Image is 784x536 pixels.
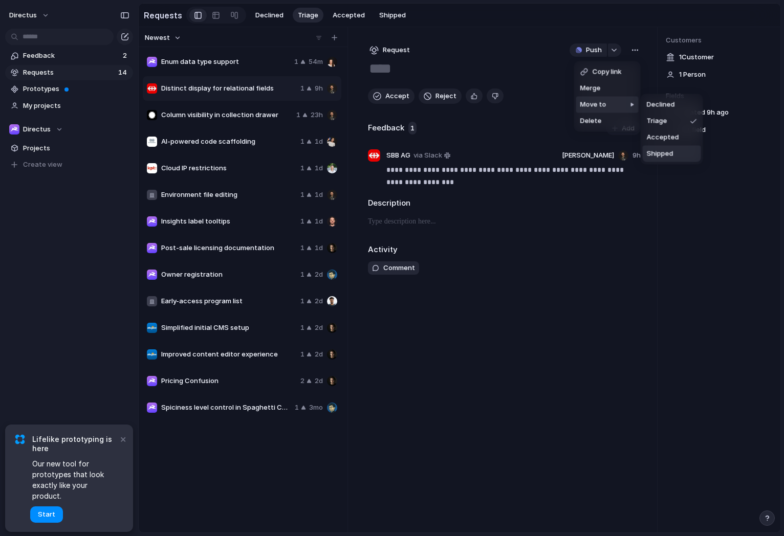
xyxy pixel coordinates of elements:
[593,67,622,77] span: Copy link
[647,116,667,126] span: Triage
[580,100,606,110] span: Move to
[647,100,675,110] span: Declined
[647,149,673,159] span: Shipped
[580,116,602,126] span: Delete
[647,132,679,143] span: Accepted
[580,83,601,94] span: Merge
